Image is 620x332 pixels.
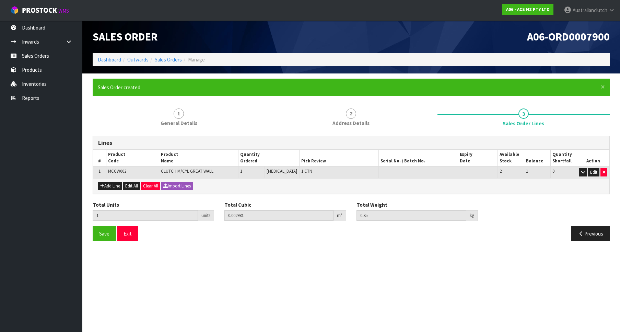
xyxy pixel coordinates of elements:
[98,140,604,146] h3: Lines
[22,6,57,15] span: ProStock
[498,150,524,166] th: Available Stock
[108,168,126,174] span: MCGW002
[527,30,610,44] span: A06-ORD0007900
[500,168,502,174] span: 2
[10,6,19,14] img: cube-alt.png
[117,226,138,241] button: Exit
[93,30,157,44] span: Sales Order
[93,150,106,166] th: #
[161,168,213,174] span: CLUTCH M/CYL GREAT WALL
[98,182,122,190] button: Add Line
[224,210,333,221] input: Total Cubic
[98,84,140,91] span: Sales Order created
[188,56,205,63] span: Manage
[332,119,370,127] span: Address Details
[466,210,478,221] div: kg
[300,150,379,166] th: Pick Review
[127,56,149,63] a: Outwards
[571,226,610,241] button: Previous
[356,210,466,221] input: Total Weight
[58,8,69,14] small: WMS
[198,210,214,221] div: units
[93,201,119,208] label: Total Units
[267,168,297,174] span: [MEDICAL_DATA]
[161,182,193,190] button: Import Lines
[174,108,184,119] span: 1
[334,210,346,221] div: m³
[601,82,605,92] span: ×
[93,226,116,241] button: Save
[106,150,159,166] th: Product Code
[379,150,458,166] th: Serial No. / Batch No.
[155,56,182,63] a: Sales Orders
[573,7,607,13] span: Australianclutch
[577,150,609,166] th: Action
[123,182,140,190] button: Edit All
[356,201,387,208] label: Total Weight
[141,182,160,190] button: Clear All
[346,108,356,119] span: 2
[503,120,544,127] span: Sales Order Lines
[159,150,238,166] th: Product Name
[551,150,577,166] th: Quantity Shortfall
[93,210,198,221] input: Total Units
[98,56,121,63] a: Dashboard
[238,150,300,166] th: Quantity Ordered
[98,168,101,174] span: 1
[99,230,109,237] span: Save
[224,201,251,208] label: Total Cubic
[506,7,550,12] strong: A06 - ACS NZ PTY LTD
[588,168,599,176] button: Edit
[552,168,554,174] span: 0
[93,131,610,247] span: Sales Order Lines
[301,168,312,174] span: 1 CTN
[524,150,551,166] th: Balance
[240,168,242,174] span: 1
[458,150,498,166] th: Expiry Date
[518,108,529,119] span: 3
[161,119,197,127] span: General Details
[526,168,528,174] span: 1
